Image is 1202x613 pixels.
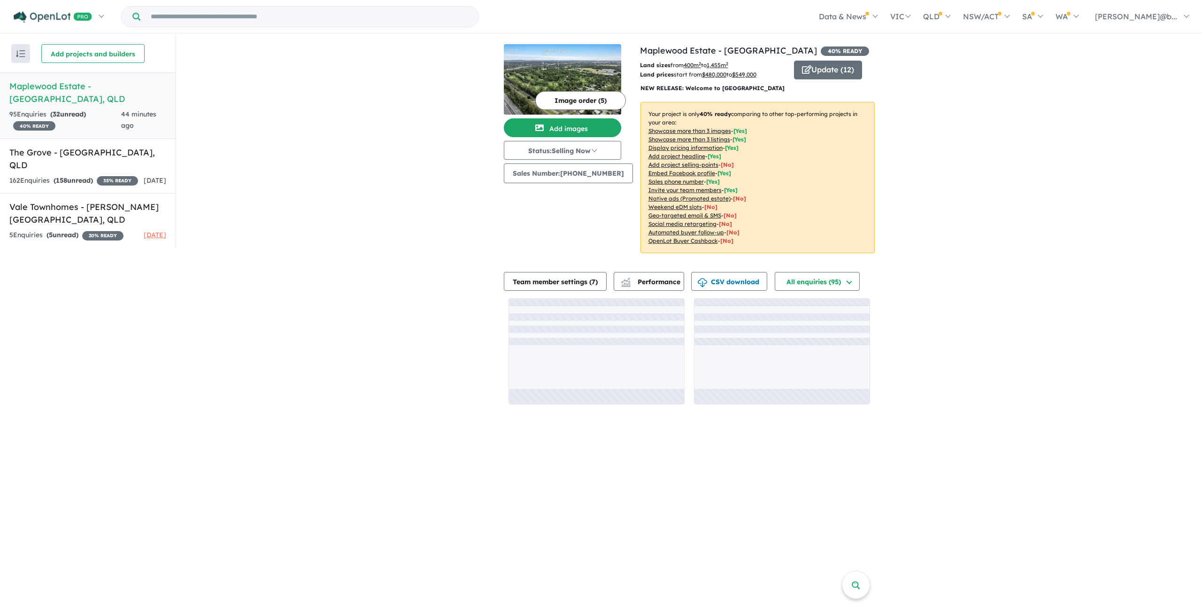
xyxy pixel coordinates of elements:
[706,178,720,185] span: [ Yes ]
[648,203,702,210] u: Weekend eDM slots
[717,170,731,177] span: [ Yes ]
[702,71,726,78] u: $ 480,000
[699,61,701,66] sup: 2
[614,272,684,291] button: Performance
[504,141,621,160] button: Status:Selling Now
[504,272,607,291] button: Team member settings (7)
[9,80,166,105] h5: Maplewood Estate - [GEOGRAPHIC_DATA] , QLD
[46,231,78,239] strong: ( unread)
[640,102,875,253] p: Your project is only comparing to other top-performing projects in your area: - - - - - - - - - -...
[14,11,92,23] img: Openlot PRO Logo White
[54,176,93,185] strong: ( unread)
[648,186,722,194] u: Invite your team members
[704,203,717,210] span: [No]
[13,121,55,131] span: 40 % READY
[82,231,123,241] span: 20 % READY
[691,272,767,291] button: CSV download
[726,61,728,66] sup: 2
[726,229,740,236] span: [No]
[721,161,734,168] span: [ No ]
[725,144,739,151] span: [ Yes ]
[144,231,166,239] span: [DATE]
[720,237,733,244] span: [No]
[49,231,53,239] span: 5
[724,212,737,219] span: [No]
[640,45,817,56] a: Maplewood Estate - [GEOGRAPHIC_DATA]
[648,153,705,160] u: Add project headline
[640,61,787,70] p: from
[648,178,704,185] u: Sales phone number
[16,50,25,57] img: sort.svg
[648,229,724,236] u: Automated buyer follow-up
[144,176,166,185] span: [DATE]
[732,71,756,78] u: $ 549,000
[648,144,723,151] u: Display pricing information
[623,278,680,286] span: Performance
[648,237,718,244] u: OpenLot Buyer Cashback
[640,70,787,79] p: start from
[648,161,718,168] u: Add project selling-points
[648,220,717,227] u: Social media retargeting
[142,7,477,27] input: Try estate name, suburb, builder or developer
[121,110,156,130] span: 44 minutes ago
[700,110,731,117] b: 40 % ready
[648,127,731,134] u: Showcase more than 3 images
[504,44,621,115] img: Maplewood Estate - Wacol
[708,153,721,160] span: [ Yes ]
[701,62,728,69] span: to
[640,71,674,78] b: Land prices
[719,220,732,227] span: [No]
[504,118,621,137] button: Add images
[821,47,869,56] span: 40 % READY
[684,62,701,69] u: 400 m
[698,278,707,287] img: download icon
[9,230,123,241] div: 5 Enquir ies
[535,91,626,110] button: Image order (5)
[41,44,145,63] button: Add projects and builders
[504,163,633,183] button: Sales Number:[PHONE_NUMBER]
[648,212,721,219] u: Geo-targeted email & SMS
[592,278,595,286] span: 7
[1095,12,1177,21] span: [PERSON_NAME]@b...
[9,109,121,132] div: 95 Enquir ies
[794,61,862,79] button: Update (12)
[640,62,670,69] b: Land sizes
[56,176,67,185] span: 158
[9,175,138,186] div: 162 Enquir ies
[733,195,746,202] span: [No]
[97,176,138,186] span: 35 % READY
[648,136,730,143] u: Showcase more than 3 listings
[775,272,860,291] button: All enquiries (95)
[621,278,630,283] img: line-chart.svg
[50,110,86,118] strong: ( unread)
[724,186,738,194] span: [ Yes ]
[648,170,715,177] u: Embed Facebook profile
[9,146,166,171] h5: The Grove - [GEOGRAPHIC_DATA] , QLD
[707,62,728,69] u: 1,455 m
[648,195,731,202] u: Native ads (Promoted estate)
[9,201,166,226] h5: Vale Townhomes - [PERSON_NAME][GEOGRAPHIC_DATA] , QLD
[726,71,756,78] span: to
[732,136,746,143] span: [ Yes ]
[640,84,875,93] p: NEW RELEASE: Welcome to [GEOGRAPHIC_DATA]
[53,110,60,118] span: 32
[621,281,631,287] img: bar-chart.svg
[733,127,747,134] span: [ Yes ]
